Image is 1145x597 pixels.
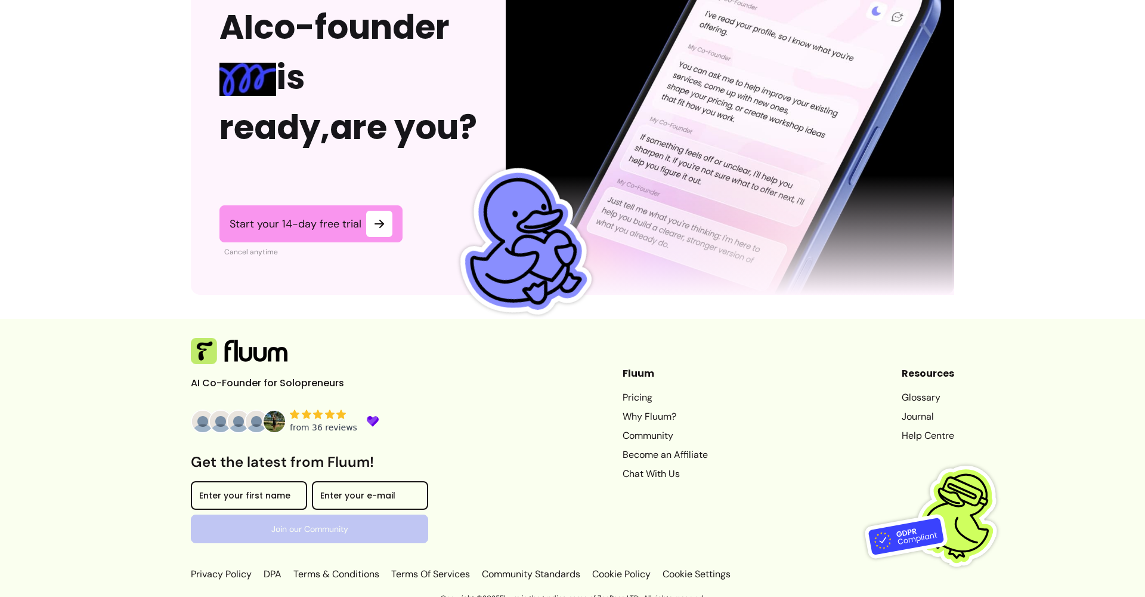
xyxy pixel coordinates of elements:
[590,567,653,581] a: Cookie Policy
[902,367,954,381] header: Resources
[291,567,382,581] a: Terms & Conditions
[253,4,450,51] span: co-founder
[224,247,403,257] p: Cancel anytime
[623,429,708,443] a: Community
[261,567,284,581] a: DPA
[219,63,276,96] img: spring Blue
[230,217,361,231] span: Start your 14-day free trial
[902,429,954,443] a: Help Centre
[320,492,420,504] input: Enter your e-mail
[191,376,370,390] p: AI Co-Founder for Solopreneurs
[623,390,708,405] a: Pricing
[902,410,954,424] a: Journal
[623,410,708,424] a: Why Fluum?
[623,367,708,381] header: Fluum
[219,205,403,242] a: Start your 14-day free trial
[479,567,583,581] a: Community Standards
[433,155,609,331] img: Fluum Duck sticker
[623,448,708,462] a: Become an Affiliate
[389,567,472,581] a: Terms Of Services
[199,492,299,504] input: Enter your first name
[865,441,1014,590] img: Fluum is GDPR compliant
[191,567,254,581] a: Privacy Policy
[330,104,477,151] span: are you?
[191,453,428,472] h3: Get the latest from Fluum!
[191,338,287,364] img: Fluum Logo
[660,567,731,581] p: Cookie Settings
[902,390,954,405] a: Glossary
[623,467,708,481] a: Chat With Us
